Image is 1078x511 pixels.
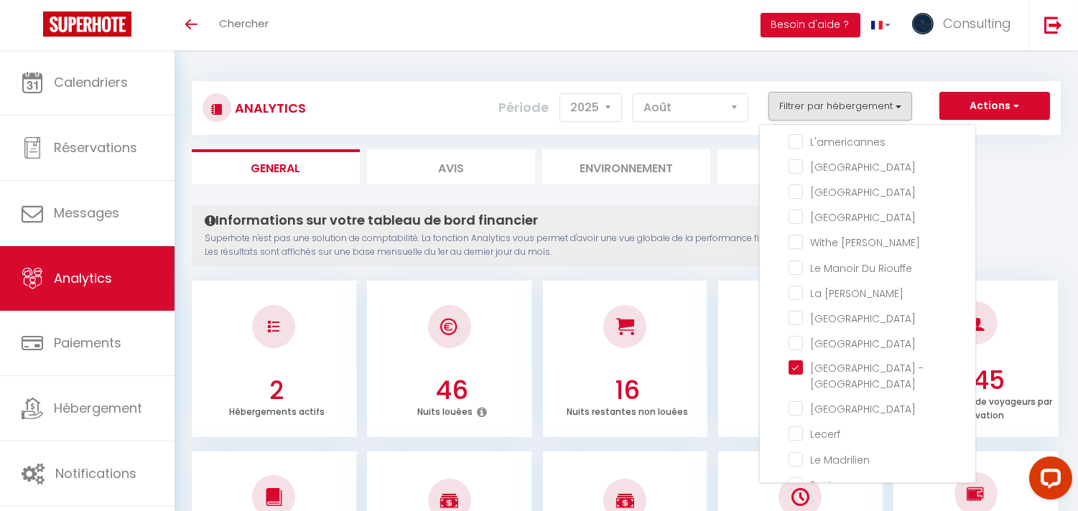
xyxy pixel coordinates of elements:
span: Hébergement [54,399,142,417]
p: Nuits louées [417,403,473,418]
span: Analytics [54,269,112,287]
span: [GEOGRAPHIC_DATA] [810,311,916,326]
h3: Analytics [231,92,306,124]
h3: 16 [551,375,704,405]
img: NO IMAGE [268,321,279,332]
button: Filtrer par hébergement [768,92,912,121]
p: Superhote n'est pas une solution de comptabilité. La fonction Analytics vous permet d'avoir une v... [205,232,875,259]
span: L'americannes [810,135,886,149]
button: Actions [939,92,1050,121]
h3: 46 [376,375,529,405]
img: Super Booking [43,11,131,37]
span: Paiements [54,334,121,352]
p: Nombre moyen de voyageurs par réservation [904,393,1052,421]
label: Période [498,92,549,123]
h3: 74.19 % [726,375,879,405]
span: [GEOGRAPHIC_DATA] - [GEOGRAPHIC_DATA] [810,361,924,391]
span: Le Manoir Du Riouffe [810,261,912,276]
img: NO IMAGE [791,488,809,506]
button: Besoin d'aide ? [761,13,860,37]
span: Calendriers [54,73,128,91]
span: Chercher [219,16,269,31]
p: Nuits restantes non louées [567,403,688,418]
li: Avis [367,149,535,184]
li: Environnement [542,149,710,184]
li: General [192,149,360,184]
img: logout [1044,16,1062,34]
h3: 2 [200,375,353,405]
img: ... [912,13,934,34]
h3: 2.45 [902,365,1055,395]
img: NO IMAGE [967,485,985,502]
span: [GEOGRAPHIC_DATA] [810,160,916,174]
li: Marché [717,149,886,184]
span: Réservations [54,139,137,156]
span: Consulting [943,14,1011,32]
h4: Informations sur votre tableau de bord financier [205,212,875,228]
span: Le Madrilien [810,453,870,467]
span: La [PERSON_NAME] [810,286,903,301]
p: Hébergements actifs [229,403,325,418]
span: Notifications [55,464,136,482]
span: Messages [54,204,119,222]
iframe: LiveChat chat widget [1018,451,1078,511]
